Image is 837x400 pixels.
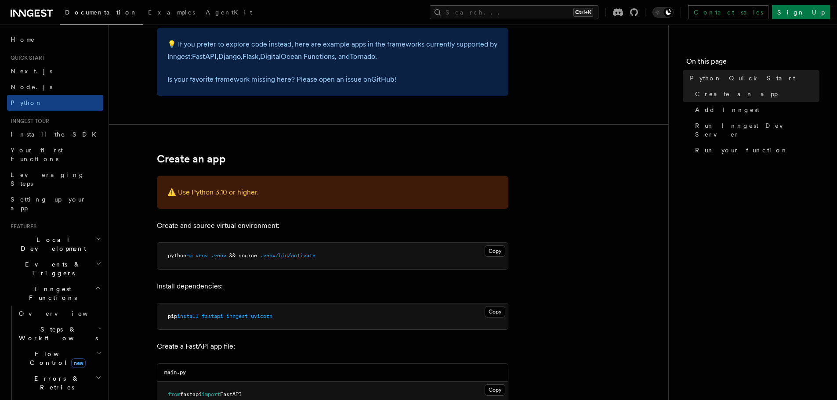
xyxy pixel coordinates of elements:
span: Features [7,223,36,230]
span: Events & Triggers [7,260,96,277]
span: source [239,252,257,259]
a: Run Inngest Dev Server [692,118,819,142]
span: fastapi [202,313,223,319]
button: Flow Controlnew [15,346,103,371]
span: Run your function [695,146,788,155]
a: Home [7,32,103,47]
span: Setting up your app [11,196,86,212]
span: Create an app [695,90,778,98]
span: Install the SDK [11,131,101,138]
span: from [168,391,180,397]
span: Run Inngest Dev Server [695,121,819,139]
p: ⚠️ Use Python 3.10 or higher. [167,186,498,198]
span: Leveraging Steps [11,171,85,187]
button: Errors & Retries [15,371,103,395]
span: python [168,252,186,259]
a: Leveraging Steps [7,167,103,191]
span: Steps & Workflows [15,325,98,342]
span: venv [196,252,208,259]
kbd: Ctrl+K [573,8,593,17]
span: && [229,252,236,259]
a: Django [218,52,241,61]
a: Add Inngest [692,102,819,118]
span: Local Development [7,235,96,253]
button: Copy [485,306,505,317]
a: Node.js [7,79,103,95]
span: Flow Control [15,350,97,367]
a: DigitalOcean Functions [260,52,335,61]
span: Quick start [7,54,45,61]
code: main.py [164,369,186,375]
a: Install the SDK [7,126,103,142]
span: .venv [211,252,226,259]
span: fastapi [180,391,202,397]
a: GitHub [371,75,395,83]
span: Inngest tour [7,118,49,125]
span: install [177,313,199,319]
a: Create an app [692,86,819,102]
p: Install dependencies: [157,280,508,292]
a: Tornado [350,52,375,61]
a: Setting up your app [7,191,103,216]
span: AgentKit [206,9,252,16]
span: new [71,358,86,368]
a: Create an app [157,153,226,165]
a: Next.js [7,63,103,79]
a: Sign Up [772,5,830,19]
span: Node.js [11,83,52,90]
span: inngest [226,313,248,319]
p: Create a FastAPI app file: [157,340,508,353]
a: Your first Functions [7,142,103,167]
a: Overview [15,306,103,321]
span: uvicorn [251,313,272,319]
button: Copy [485,245,505,257]
a: FastAPI [192,52,217,61]
button: Inngest Functions [7,281,103,306]
h4: On this page [686,56,819,70]
span: Home [11,35,35,44]
button: Events & Triggers [7,256,103,281]
span: Your first Functions [11,147,63,162]
a: Python Quick Start [686,70,819,86]
span: Next.js [11,68,52,75]
span: Overview [19,310,109,317]
a: Contact sales [688,5,768,19]
span: FastAPI [220,391,242,397]
a: Examples [143,3,200,24]
a: Run your function [692,142,819,158]
button: Local Development [7,232,103,256]
span: -m [186,252,192,259]
p: 💡 If you prefer to explore code instead, here are example apps in the frameworks currently suppor... [167,38,498,63]
span: .venv/bin/activate [260,252,315,259]
span: Examples [148,9,195,16]
a: Flask [243,52,258,61]
button: Toggle dark mode [652,7,674,18]
a: Python [7,95,103,111]
button: Search...Ctrl+K [430,5,598,19]
p: Create and source virtual environment: [157,220,508,232]
span: pip [168,313,177,319]
span: Inngest Functions [7,285,95,302]
span: import [202,391,220,397]
span: Documentation [65,9,138,16]
span: Add Inngest [695,105,759,114]
p: Is your favorite framework missing here? Please open an issue on ! [167,73,498,86]
span: Python Quick Start [690,74,795,83]
a: Documentation [60,3,143,25]
button: Steps & Workflows [15,321,103,346]
span: Errors & Retries [15,374,95,392]
a: AgentKit [200,3,257,24]
button: Copy [485,384,505,396]
span: Python [11,99,43,106]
